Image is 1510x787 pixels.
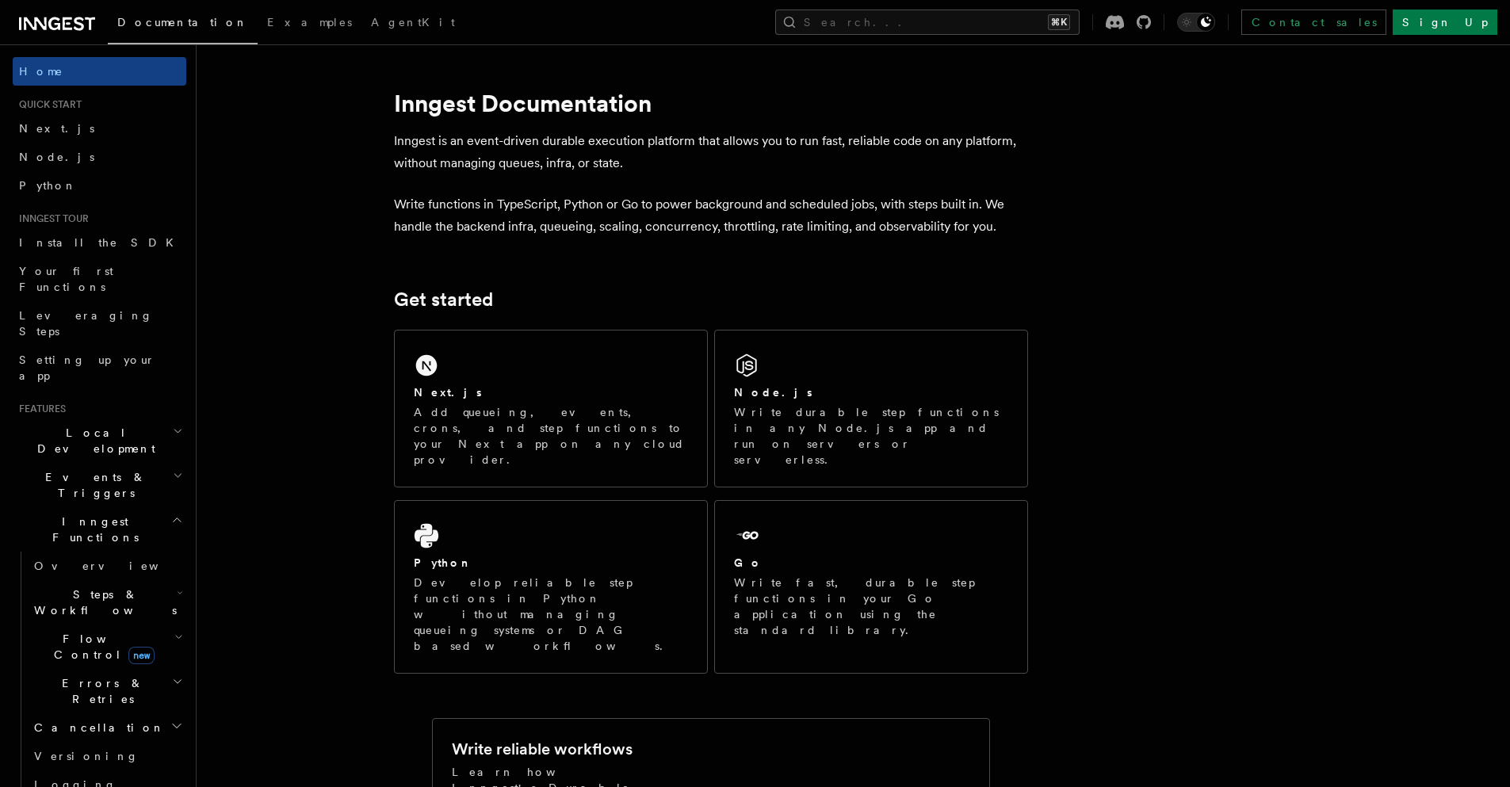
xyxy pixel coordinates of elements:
[19,309,153,338] span: Leveraging Steps
[734,384,812,400] h2: Node.js
[34,750,139,762] span: Versioning
[13,212,89,225] span: Inngest tour
[13,301,186,346] a: Leveraging Steps
[13,171,186,200] a: Python
[13,346,186,390] a: Setting up your app
[28,631,174,663] span: Flow Control
[394,288,493,311] a: Get started
[19,265,113,293] span: Your first Functions
[13,228,186,257] a: Install the SDK
[28,586,177,618] span: Steps & Workflows
[394,130,1028,174] p: Inngest is an event-driven durable execution platform that allows you to run fast, reliable code ...
[28,742,186,770] a: Versioning
[734,555,763,571] h2: Go
[13,469,173,501] span: Events & Triggers
[394,500,708,674] a: PythonDevelop reliable step functions in Python without managing queueing systems or DAG based wo...
[714,330,1028,487] a: Node.jsWrite durable step functions in any Node.js app and run on servers or serverless.
[28,669,186,713] button: Errors & Retries
[414,555,472,571] h2: Python
[19,151,94,163] span: Node.js
[1048,14,1070,30] kbd: ⌘K
[108,5,258,44] a: Documentation
[13,114,186,143] a: Next.js
[28,713,186,742] button: Cancellation
[19,353,155,382] span: Setting up your app
[414,384,482,400] h2: Next.js
[1177,13,1215,32] button: Toggle dark mode
[28,580,186,625] button: Steps & Workflows
[28,625,186,669] button: Flow Controlnew
[394,193,1028,238] p: Write functions in TypeScript, Python or Go to power background and scheduled jobs, with steps bu...
[13,403,66,415] span: Features
[267,16,352,29] span: Examples
[13,143,186,171] a: Node.js
[13,425,173,457] span: Local Development
[34,560,197,572] span: Overview
[117,16,248,29] span: Documentation
[19,236,183,249] span: Install the SDK
[13,98,82,111] span: Quick start
[1393,10,1497,35] a: Sign Up
[13,463,186,507] button: Events & Triggers
[414,404,688,468] p: Add queueing, events, crons, and step functions to your Next app on any cloud provider.
[394,330,708,487] a: Next.jsAdd queueing, events, crons, and step functions to your Next app on any cloud provider.
[13,514,171,545] span: Inngest Functions
[414,575,688,654] p: Develop reliable step functions in Python without managing queueing systems or DAG based workflows.
[19,179,77,192] span: Python
[19,122,94,135] span: Next.js
[734,575,1008,638] p: Write fast, durable step functions in your Go application using the standard library.
[13,418,186,463] button: Local Development
[371,16,455,29] span: AgentKit
[734,404,1008,468] p: Write durable step functions in any Node.js app and run on servers or serverless.
[28,675,172,707] span: Errors & Retries
[19,63,63,79] span: Home
[452,738,633,760] h2: Write reliable workflows
[394,89,1028,117] h1: Inngest Documentation
[13,57,186,86] a: Home
[258,5,361,43] a: Examples
[714,500,1028,674] a: GoWrite fast, durable step functions in your Go application using the standard library.
[28,552,186,580] a: Overview
[13,507,186,552] button: Inngest Functions
[13,257,186,301] a: Your first Functions
[775,10,1080,35] button: Search...⌘K
[361,5,464,43] a: AgentKit
[1241,10,1386,35] a: Contact sales
[128,647,155,664] span: new
[28,720,165,735] span: Cancellation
